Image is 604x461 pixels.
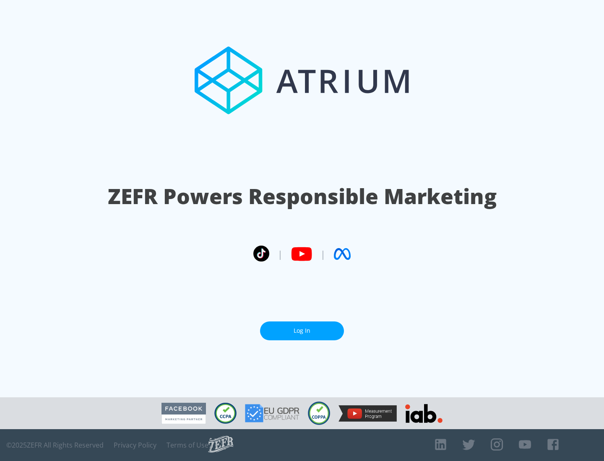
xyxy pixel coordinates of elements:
img: CCPA Compliant [214,403,237,424]
h1: ZEFR Powers Responsible Marketing [108,182,497,211]
img: GDPR Compliant [245,404,299,422]
a: Log In [260,321,344,340]
img: YouTube Measurement Program [338,405,397,422]
img: COPPA Compliant [308,401,330,425]
a: Privacy Policy [114,441,156,449]
span: | [320,248,325,260]
img: IAB [405,404,443,423]
a: Terms of Use [167,441,208,449]
span: © 2025 ZEFR All Rights Reserved [6,441,104,449]
img: Facebook Marketing Partner [161,403,206,424]
span: | [278,248,283,260]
